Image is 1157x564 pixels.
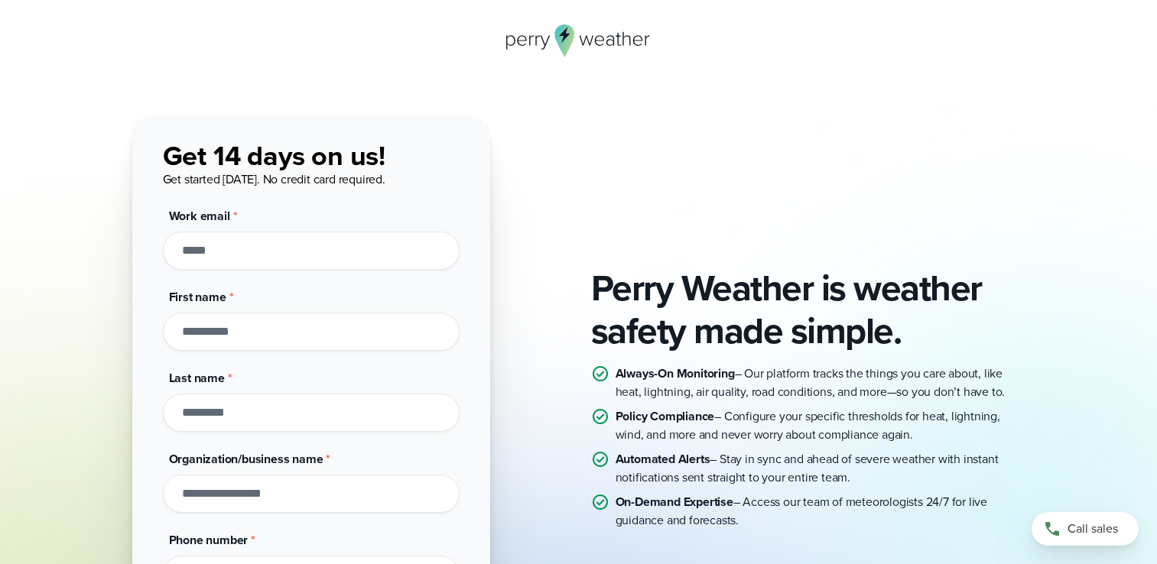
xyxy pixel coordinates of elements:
p: – Stay in sync and ahead of severe weather with instant notifications sent straight to your entir... [616,450,1025,487]
strong: On-Demand Expertise [616,493,733,511]
span: Get 14 days on us! [163,135,385,176]
span: Call sales [1068,520,1118,538]
h2: Perry Weather is weather safety made simple. [591,267,1025,352]
span: Phone number [169,531,249,549]
span: Last name [169,369,225,387]
p: – Our platform tracks the things you care about, like heat, lightning, air quality, road conditio... [616,365,1025,401]
strong: Always-On Monitoring [616,365,735,382]
span: Get started [DATE]. No credit card required. [163,170,385,188]
strong: Automated Alerts [616,450,710,468]
strong: Policy Compliance [616,407,715,425]
span: Work email [169,207,230,225]
span: First name [169,288,226,306]
span: Organization/business name [169,450,323,468]
p: – Access our team of meteorologists 24/7 for live guidance and forecasts. [616,493,1025,530]
p: – Configure your specific thresholds for heat, lightning, wind, and more and never worry about co... [616,407,1025,444]
a: Call sales [1032,512,1139,546]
